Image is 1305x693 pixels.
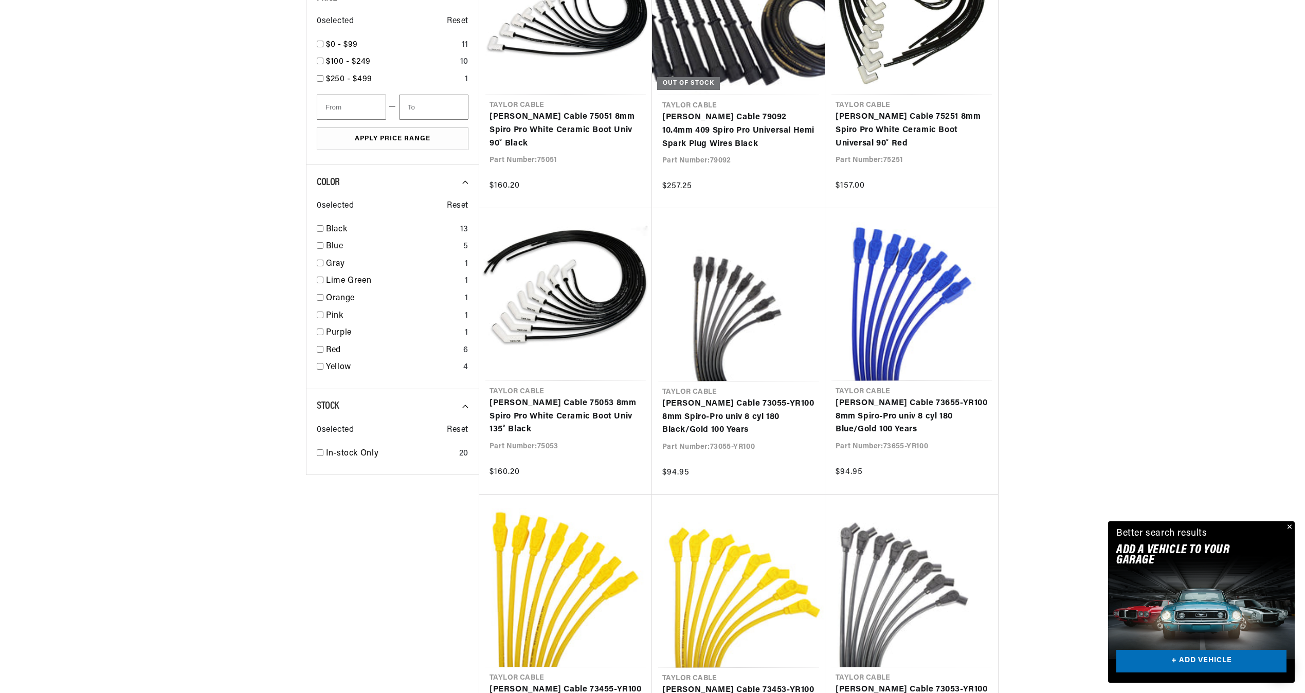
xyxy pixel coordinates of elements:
[317,95,386,120] input: From
[326,326,461,340] a: Purple
[460,56,468,69] div: 10
[447,15,468,28] span: Reset
[465,309,468,323] div: 1
[317,401,339,411] span: Stock
[465,292,468,305] div: 1
[326,344,459,357] a: Red
[463,240,468,253] div: 5
[326,58,371,66] span: $100 - $249
[662,111,815,151] a: [PERSON_NAME] Cable 79092 10.4mm 409 Spiro Pro Universal Hemi Spark Plug Wires Black
[326,447,455,461] a: In-stock Only
[465,73,468,86] div: 1
[662,397,815,437] a: [PERSON_NAME] Cable 73055-YR100 8mm Spiro-Pro univ 8 cyl 180 Black/Gold 100 Years
[326,309,461,323] a: Pink
[447,199,468,213] span: Reset
[317,199,354,213] span: 0 selected
[389,100,396,114] span: —
[326,292,461,305] a: Orange
[836,397,988,436] a: [PERSON_NAME] Cable 73655-YR100 8mm Spiro-Pro univ 8 cyl 180 Blue/Gold 100 Years
[459,447,468,461] div: 20
[317,15,354,28] span: 0 selected
[465,275,468,288] div: 1
[326,240,459,253] a: Blue
[490,397,642,436] a: [PERSON_NAME] Cable 75053 8mm Spiro Pro White Ceramic Boot Univ 135˚ Black
[1116,526,1207,541] div: Better search results
[326,75,372,83] span: $250 - $499
[490,111,642,150] a: [PERSON_NAME] Cable 75051 8mm Spiro Pro White Ceramic Boot Univ 90˚ Black
[463,344,468,357] div: 6
[326,258,461,271] a: Gray
[326,41,358,49] span: $0 - $99
[1116,650,1286,673] a: + ADD VEHICLE
[317,177,340,188] span: Color
[447,424,468,437] span: Reset
[317,127,468,151] button: Apply Price Range
[836,111,988,150] a: [PERSON_NAME] Cable 75251 8mm Spiro Pro White Ceramic Boot Universal 90˚ Red
[1282,521,1295,534] button: Close
[465,258,468,271] div: 1
[1116,545,1261,566] h2: Add A VEHICLE to your garage
[460,223,468,236] div: 13
[465,326,468,340] div: 1
[326,223,456,236] a: Black
[317,424,354,437] span: 0 selected
[463,361,468,374] div: 4
[462,39,468,52] div: 11
[399,95,468,120] input: To
[326,361,459,374] a: Yellow
[326,275,461,288] a: Lime Green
